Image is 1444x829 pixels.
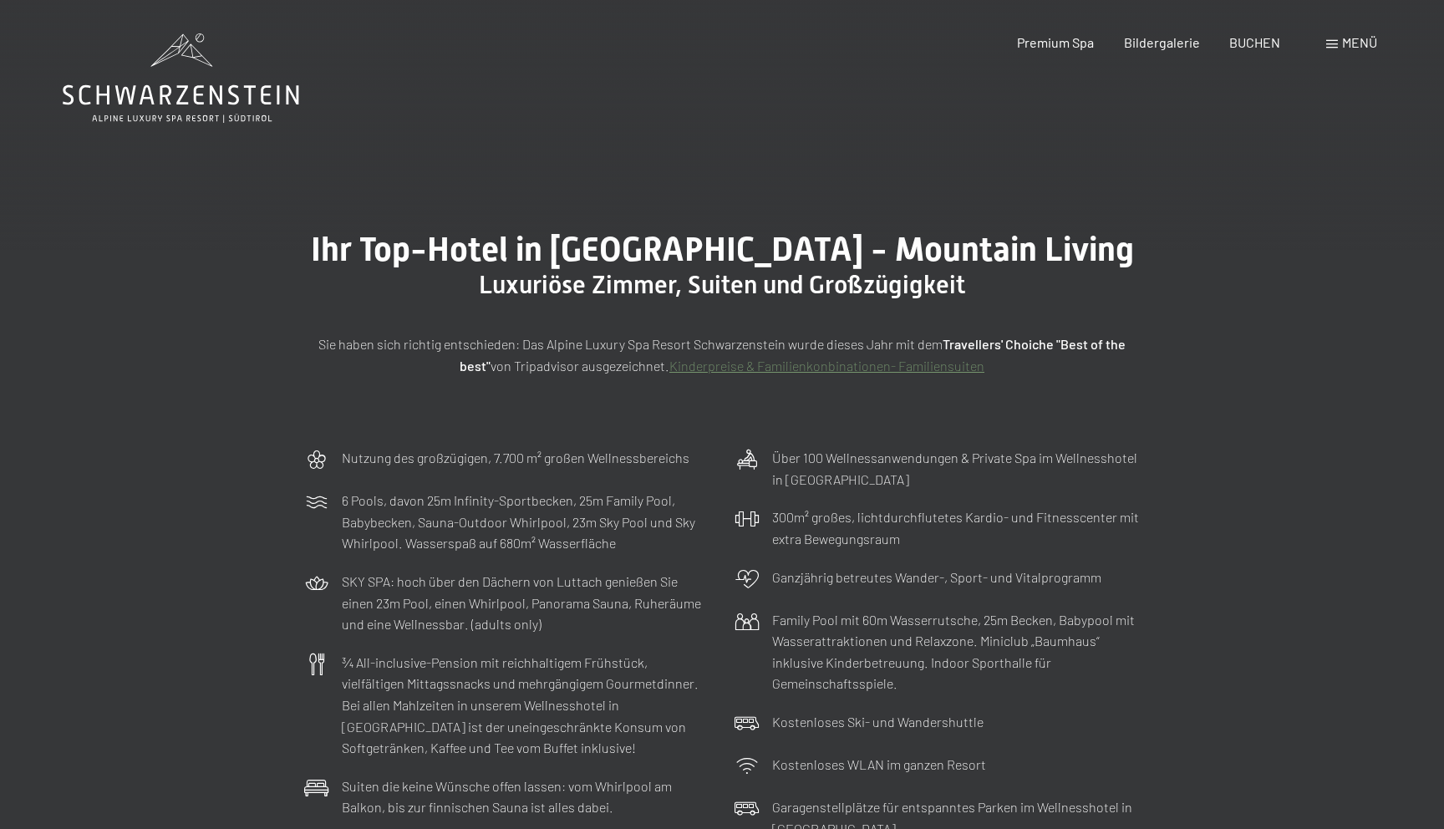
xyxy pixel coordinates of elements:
[772,609,1140,694] p: Family Pool mit 60m Wasserrutsche, 25m Becken, Babypool mit Wasserattraktionen und Relaxzone. Min...
[342,652,709,759] p: ¾ All-inclusive-Pension mit reichhaltigem Frühstück, vielfältigen Mittagssnacks und mehrgängigem ...
[342,776,709,818] p: Suiten die keine Wünsche offen lassen: vom Whirlpool am Balkon, bis zur finnischen Sauna ist alle...
[460,336,1126,374] strong: Travellers' Choiche "Best of the best"
[772,447,1140,490] p: Über 100 Wellnessanwendungen & Private Spa im Wellnesshotel in [GEOGRAPHIC_DATA]
[772,711,984,733] p: Kostenloses Ski- und Wandershuttle
[1229,34,1280,50] a: BUCHEN
[304,333,1140,376] p: Sie haben sich richtig entschieden: Das Alpine Luxury Spa Resort Schwarzenstein wurde dieses Jahr...
[772,567,1101,588] p: Ganzjährig betreutes Wander-, Sport- und Vitalprogramm
[1017,34,1094,50] a: Premium Spa
[311,230,1134,269] span: Ihr Top-Hotel in [GEOGRAPHIC_DATA] - Mountain Living
[342,447,689,469] p: Nutzung des großzügigen, 7.700 m² großen Wellnessbereichs
[669,358,984,374] a: Kinderpreise & Familienkonbinationen- Familiensuiten
[772,506,1140,549] p: 300m² großes, lichtdurchflutetes Kardio- und Fitnesscenter mit extra Bewegungsraum
[1124,34,1200,50] a: Bildergalerie
[479,270,965,299] span: Luxuriöse Zimmer, Suiten und Großzügigkeit
[1342,34,1377,50] span: Menü
[772,754,986,776] p: Kostenloses WLAN im ganzen Resort
[342,490,709,554] p: 6 Pools, davon 25m Infinity-Sportbecken, 25m Family Pool, Babybecken, Sauna-Outdoor Whirlpool, 23...
[342,571,709,635] p: SKY SPA: hoch über den Dächern von Luttach genießen Sie einen 23m Pool, einen Whirlpool, Panorama...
